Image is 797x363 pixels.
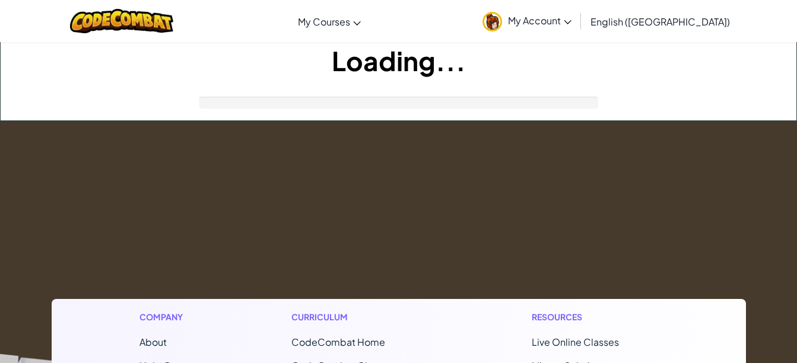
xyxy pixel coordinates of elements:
[292,5,367,37] a: My Courses
[477,2,577,40] a: My Account
[482,12,502,31] img: avatar
[508,14,571,27] span: My Account
[1,42,796,79] h1: Loading...
[590,15,730,28] span: English ([GEOGRAPHIC_DATA])
[532,336,619,348] a: Live Online Classes
[291,336,385,348] span: CodeCombat Home
[139,336,167,348] a: About
[139,311,195,323] h1: Company
[585,5,736,37] a: English ([GEOGRAPHIC_DATA])
[291,311,435,323] h1: Curriculum
[298,15,350,28] span: My Courses
[532,311,658,323] h1: Resources
[70,9,174,33] img: CodeCombat logo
